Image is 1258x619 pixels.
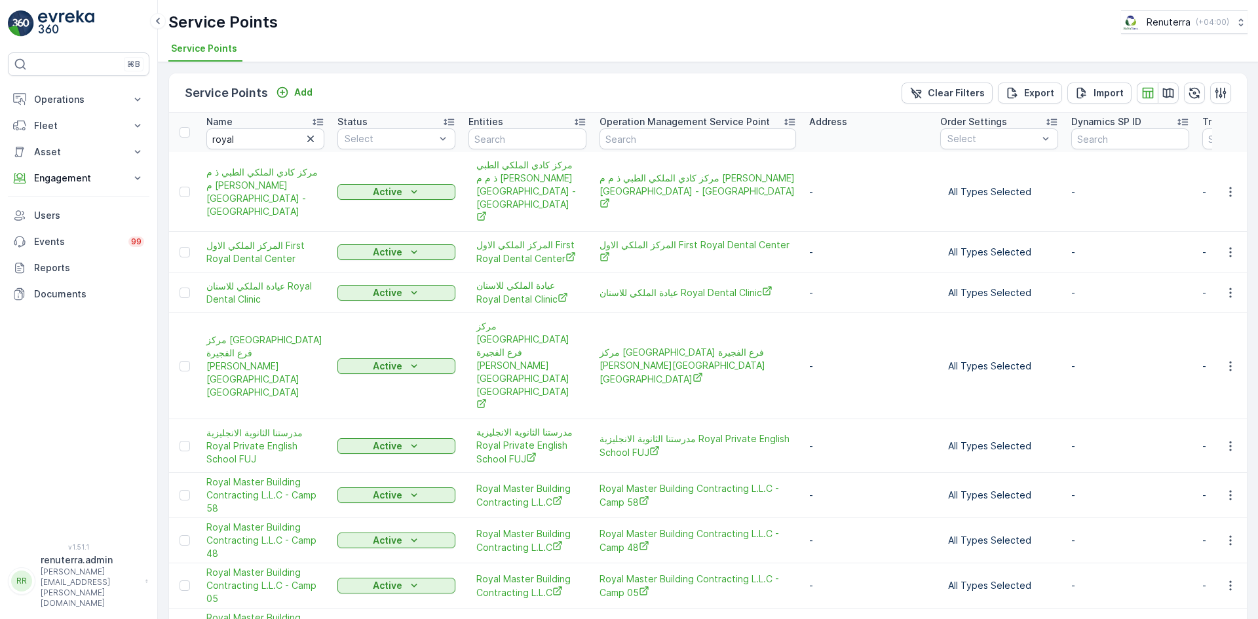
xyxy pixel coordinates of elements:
td: - [803,152,934,232]
input: Search [1071,128,1189,149]
button: Asset [8,139,149,165]
p: Active [373,185,402,198]
a: Royal Master Building Contracting L.L.C - Camp 58 [206,476,324,515]
a: Royal Master Building Contracting L.L.C - Camp 58 [600,482,796,509]
p: Select [345,132,435,145]
p: All Types Selected [948,360,1050,373]
p: Active [373,489,402,502]
div: Toggle Row Selected [180,535,190,546]
p: Active [373,286,402,299]
p: ( +04:00 ) [1196,17,1229,28]
span: مركز [GEOGRAPHIC_DATA] فرع الفجيرة [PERSON_NAME][GEOGRAPHIC_DATA] [GEOGRAPHIC_DATA] [600,346,796,386]
p: Active [373,534,402,547]
p: Active [373,579,402,592]
input: Search [600,128,796,149]
a: مدرستنا الثانوية الانجليزية Royal Private English School FUJ [206,426,324,466]
p: Name [206,115,233,128]
button: Add [271,84,318,100]
td: - [803,419,934,473]
button: Active [337,438,455,454]
p: Active [373,440,402,453]
p: Export [1024,86,1054,100]
span: مركز كادي الملكي الطبي ذ م م [PERSON_NAME][GEOGRAPHIC_DATA] - [GEOGRAPHIC_DATA] [600,172,796,212]
p: Active [373,246,402,259]
a: Royal Master Building Contracting L.L.C [476,527,579,554]
button: Clear Filters [902,83,993,103]
input: Search [206,128,324,149]
button: Active [337,358,455,374]
a: مدرستنا الثانوية الانجليزية Royal Private English School FUJ [476,426,579,466]
p: Service Points [168,12,278,33]
a: مركز كادي الملكي الطبي فرع الفجيرة Cady Royal Medical Center FUJ Branch [600,346,796,386]
p: Address [809,115,847,128]
td: - [803,563,934,609]
p: renuterra.admin [41,553,139,567]
span: مركز كادي الملكي الطبي ذ م م [PERSON_NAME][GEOGRAPHIC_DATA] - [GEOGRAPHIC_DATA] [206,166,324,218]
p: Events [34,235,121,248]
a: Events99 [8,229,149,255]
p: Status [337,115,368,128]
a: Royal Master Building Contracting L.L.C - Camp 48 [206,521,324,560]
p: Select [947,132,1038,145]
div: Toggle Row Selected [180,490,190,500]
td: - [803,272,934,313]
p: - [1071,534,1189,547]
a: Royal Master Building Contracting L.L.C [476,482,579,509]
p: ⌘B [127,59,140,69]
a: Royal Master Building Contracting L.L.C - Camp 05 [600,572,796,599]
button: Active [337,184,455,200]
a: Royal Master Building Contracting L.L.C [476,572,579,599]
p: - [1071,440,1189,453]
a: Users [8,202,149,229]
input: Search [468,128,586,149]
p: Renuterra [1147,16,1191,29]
a: عيادة الملكي للاسنان Royal Dental Clinic [476,279,579,306]
span: v 1.51.1 [8,543,149,551]
div: Toggle Row Selected [180,247,190,257]
p: All Types Selected [948,440,1050,453]
div: Toggle Row Selected [180,361,190,371]
button: Active [337,578,455,593]
p: Documents [34,288,144,301]
td: - [803,518,934,563]
span: Royal Master Building Contracting L.L.C - Camp 05 [206,566,324,605]
button: Import [1067,83,1132,103]
td: - [803,473,934,518]
div: Toggle Row Selected [180,187,190,197]
p: - [1071,360,1189,373]
div: Toggle Row Selected [180,441,190,451]
a: Reports [8,255,149,281]
p: Clear Filters [928,86,985,100]
p: - [1071,489,1189,502]
button: Export [998,83,1062,103]
a: مركز كادي الملكي الطبي فرع الفجيرة Cady Royal Medical Center FUJ Branch [476,320,579,412]
button: Fleet [8,113,149,139]
p: - [1071,579,1189,592]
p: All Types Selected [948,185,1050,198]
p: 99 [131,236,142,247]
span: مركز [GEOGRAPHIC_DATA] فرع الفجيرة [PERSON_NAME][GEOGRAPHIC_DATA] [GEOGRAPHIC_DATA] [476,320,579,412]
span: مركز كادي الملكي الطبي ذ م م [PERSON_NAME][GEOGRAPHIC_DATA] - [GEOGRAPHIC_DATA] [476,159,579,225]
a: عيادة الملكي للاسنان Royal Dental Clinic [206,280,324,306]
p: Order Settings [940,115,1007,128]
a: مركز كادي الملكي الطبي ذ م م Cady Royal Medical Centre - Dibba [476,159,579,225]
img: logo [8,10,34,37]
img: logo_light-DOdMpM7g.png [38,10,94,37]
a: المركز الملكي الاول First Royal Dental Center [600,238,796,265]
button: Active [337,487,455,503]
td: - [803,232,934,272]
p: Entities [468,115,503,128]
p: All Types Selected [948,489,1050,502]
button: Engagement [8,165,149,191]
p: All Types Selected [948,246,1050,259]
span: مركز [GEOGRAPHIC_DATA] فرع الفجيرة [PERSON_NAME][GEOGRAPHIC_DATA] [GEOGRAPHIC_DATA] [206,333,324,399]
